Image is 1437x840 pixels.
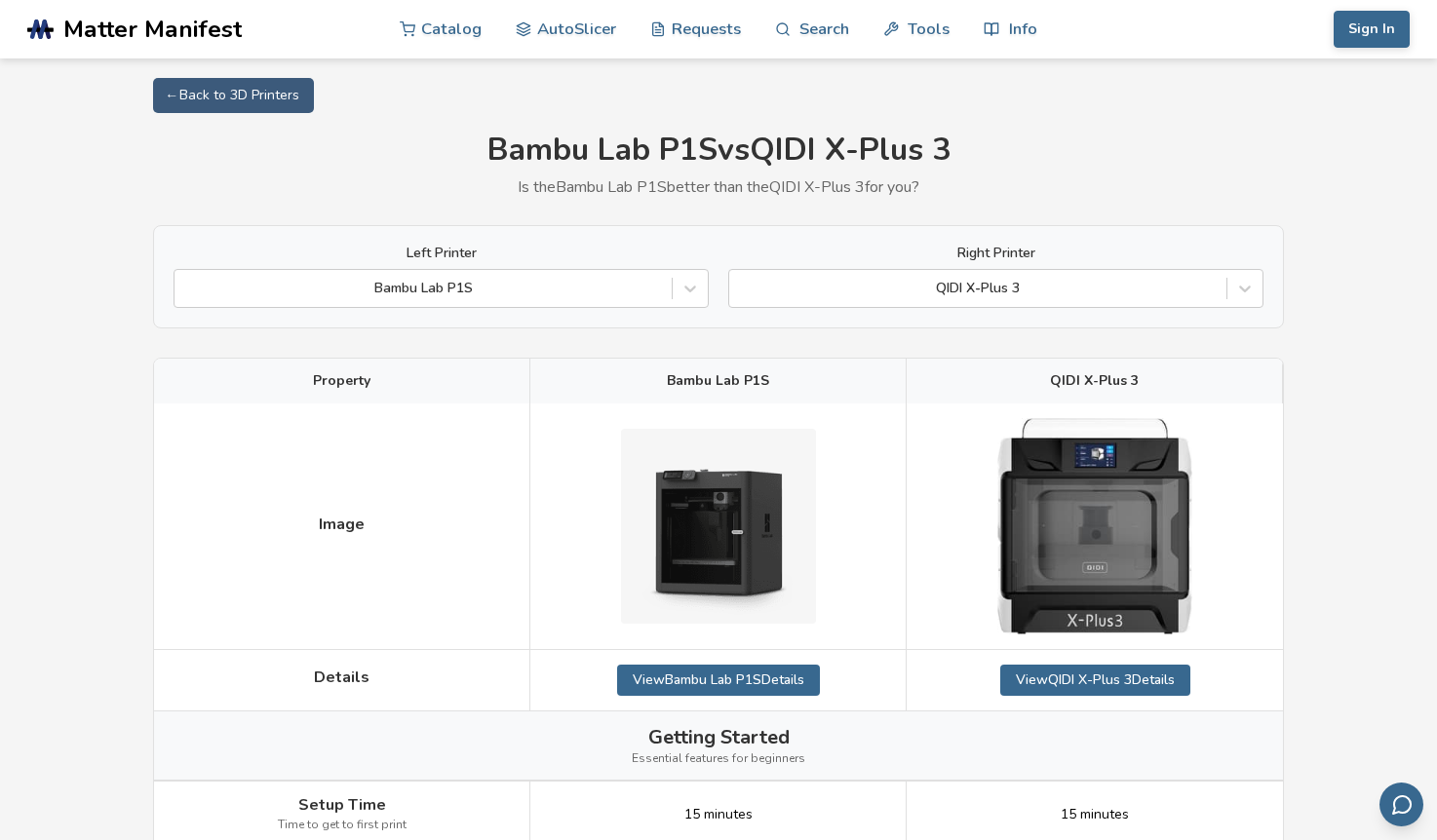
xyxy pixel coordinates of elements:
span: Setup Time [298,796,386,814]
a: ViewBambu Lab P1SDetails [617,665,820,696]
button: Send feedback via email [1379,783,1423,826]
a: ← Back to 3D Printers [153,78,314,113]
img: Bambu Lab P1S [621,429,816,624]
span: 15 minutes [1061,807,1129,822]
span: Matter Manifest [63,16,242,43]
h1: Bambu Lab P1S vs QIDI X-Plus 3 [153,133,1284,169]
button: Sign In [1334,11,1410,48]
span: Bambu Lab P1S [667,373,769,389]
input: QIDI X-Plus 3 [739,281,743,296]
span: Essential features for beginners [632,752,805,766]
span: QIDI X-Plus 3 [1050,373,1139,389]
span: 15 minutes [684,807,753,822]
span: Getting Started [648,726,790,748]
a: ViewQIDI X-Plus 3Details [1000,665,1190,696]
label: Right Printer [728,246,1263,261]
input: Bambu Lab P1S [184,281,188,296]
span: Time to get to first print [278,819,407,832]
img: QIDI X-Plus 3 [997,418,1192,633]
p: Is the Bambu Lab P1S better than the QIDI X-Plus 3 for you? [153,178,1284,196]
label: Left Printer [174,246,709,261]
span: Property [313,373,370,389]
span: Image [319,515,365,533]
span: Details [314,668,369,686]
